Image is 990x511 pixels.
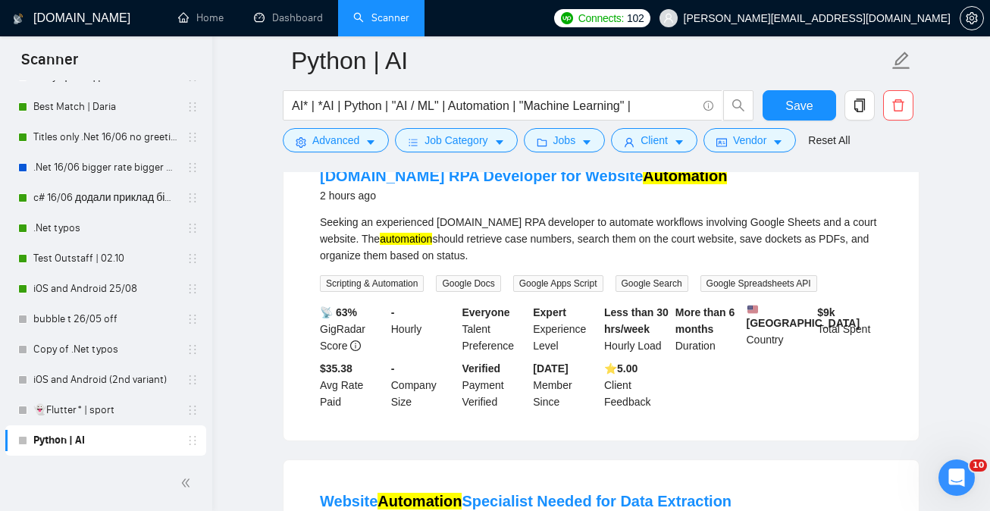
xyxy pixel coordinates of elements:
[365,136,376,148] span: caret-down
[674,136,685,148] span: caret-down
[627,10,644,27] span: 102
[391,306,395,318] b: -
[186,313,199,325] span: holder
[611,128,697,152] button: userClientcaret-down
[530,304,601,354] div: Experience Level
[537,136,547,148] span: folder
[891,51,911,71] span: edit
[296,136,306,148] span: setting
[938,459,975,496] iframe: Intercom live chat
[186,434,199,447] span: holder
[513,275,603,292] span: Google Apps Script
[604,362,638,375] b: ⭐️ 5.00
[763,90,836,121] button: Save
[723,90,753,121] button: search
[604,306,669,335] b: Less than 30 hrs/week
[312,132,359,149] span: Advanced
[844,90,875,121] button: copy
[353,11,409,24] a: searchScanner
[186,252,199,265] span: holder
[320,168,727,184] a: [DOMAIN_NAME] RPA Developer for WebsiteAutomation
[178,11,224,24] a: homeHome
[561,12,573,24] img: upwork-logo.png
[747,304,758,315] img: 🇺🇸
[317,360,388,410] div: Avg Rate Paid
[320,362,352,375] b: $35.38
[700,275,817,292] span: Google Spreadsheets API
[960,12,984,24] a: setting
[186,101,199,113] span: holder
[292,96,697,115] input: Search Freelance Jobs...
[459,360,531,410] div: Payment Verified
[9,49,90,80] span: Scanner
[703,101,713,111] span: info-circle
[883,90,913,121] button: delete
[408,136,418,148] span: bars
[553,132,576,149] span: Jobs
[530,360,601,410] div: Member Since
[33,395,177,425] a: 👻Flutter* | sport
[425,132,487,149] span: Job Category
[744,304,815,354] div: Country
[724,99,753,112] span: search
[494,136,505,148] span: caret-down
[33,213,177,243] a: .Net typos
[663,13,674,24] span: user
[33,365,177,395] a: iOS and Android (2nd variant)
[13,7,23,31] img: logo
[436,275,500,292] span: Google Docs
[186,343,199,356] span: holder
[581,136,592,148] span: caret-down
[391,362,395,375] b: -
[33,243,177,274] a: Test Outstaff | 02.10
[317,304,388,354] div: GigRadar Score
[733,132,766,149] span: Vendor
[462,362,501,375] b: Verified
[33,122,177,152] a: Titles only .Net 16/06 no greetings
[785,96,813,115] span: Save
[33,183,177,213] a: c# 16/06 додали приклад більший кавер
[616,275,688,292] span: Google Search
[578,10,624,27] span: Connects:
[378,493,462,509] mark: Automation
[772,136,783,148] span: caret-down
[320,214,882,264] div: Seeking an experienced [DOMAIN_NAME] RPA developer to automate workflows involving Google Sheets ...
[320,275,424,292] span: Scripting & Automation
[703,128,796,152] button: idcardVendorcaret-down
[33,152,177,183] a: .Net 16/06 bigger rate bigger cover
[180,475,196,491] span: double-left
[254,11,323,24] a: dashboardDashboard
[320,306,357,318] b: 📡 63%
[283,128,389,152] button: settingAdvancedcaret-down
[33,304,177,334] a: bubble t 26/05 off
[350,340,361,351] span: info-circle
[960,12,983,24] span: setting
[601,304,672,354] div: Hourly Load
[624,136,634,148] span: user
[186,222,199,234] span: holder
[533,306,566,318] b: Expert
[643,168,727,184] mark: Automation
[186,374,199,386] span: holder
[33,425,177,456] a: Python | AI
[33,274,177,304] a: iOS and Android 25/08
[33,92,177,122] a: Best Match | Daria
[716,136,727,148] span: idcard
[186,404,199,416] span: holder
[291,42,888,80] input: Scanner name...
[186,192,199,204] span: holder
[814,304,885,354] div: Total Spent
[459,304,531,354] div: Talent Preference
[675,306,735,335] b: More than 6 months
[533,362,568,375] b: [DATE]
[388,304,459,354] div: Hourly
[808,132,850,149] a: Reset All
[320,187,727,205] div: 2 hours ago
[395,128,517,152] button: barsJob Categorycaret-down
[462,306,510,318] b: Everyone
[884,99,913,112] span: delete
[641,132,668,149] span: Client
[845,99,874,112] span: copy
[747,304,860,329] b: [GEOGRAPHIC_DATA]
[817,306,835,318] b: $ 9k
